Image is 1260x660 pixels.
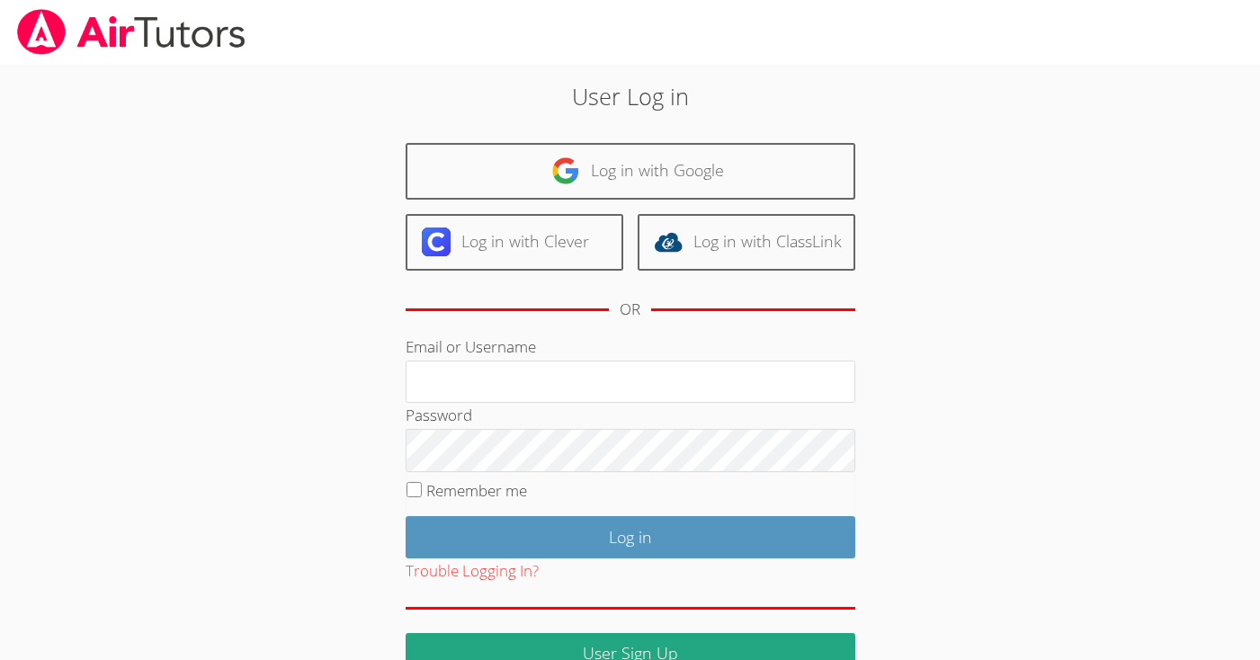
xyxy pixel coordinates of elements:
[406,405,472,425] label: Password
[15,9,247,55] img: airtutors_banner-c4298cdbf04f3fff15de1276eac7730deb9818008684d7c2e4769d2f7ddbe033.png
[406,336,536,357] label: Email or Username
[290,79,970,113] h2: User Log in
[422,227,451,256] img: clever-logo-6eab21bc6e7a338710f1a6ff85c0baf02591cd810cc4098c63d3a4b26e2feb20.svg
[551,156,580,185] img: google-logo-50288ca7cdecda66e5e0955fdab243c47b7ad437acaf1139b6f446037453330a.svg
[406,214,623,271] a: Log in with Clever
[638,214,855,271] a: Log in with ClassLink
[620,297,640,323] div: OR
[426,480,527,501] label: Remember me
[406,516,855,558] input: Log in
[654,227,683,256] img: classlink-logo-d6bb404cc1216ec64c9a2012d9dc4662098be43eaf13dc465df04b49fa7ab582.svg
[406,143,855,200] a: Log in with Google
[406,558,539,584] button: Trouble Logging In?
